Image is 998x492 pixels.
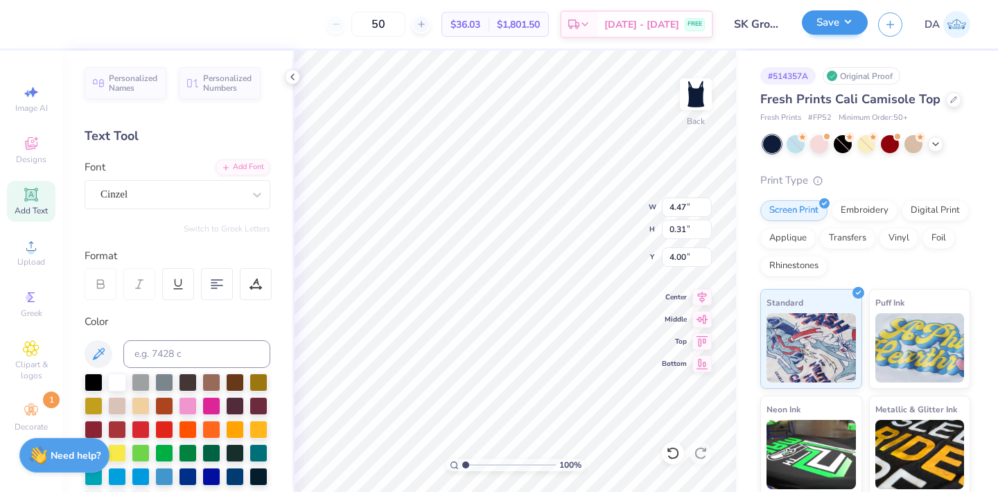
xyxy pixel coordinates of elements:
span: 100 % [559,459,581,471]
img: Back [682,80,710,108]
span: Neon Ink [767,402,800,416]
div: Original Proof [823,67,900,85]
div: Applique [760,228,816,249]
div: Digital Print [902,200,969,221]
button: Switch to Greek Letters [184,223,270,234]
span: Greek [21,308,42,319]
div: Color [85,314,270,330]
div: Embroidery [832,200,898,221]
span: Personalized Names [109,73,158,93]
div: Print Type [760,173,970,188]
span: Standard [767,295,803,310]
div: # 514357A [760,67,816,85]
span: Puff Ink [875,295,904,310]
button: Save [802,10,868,35]
span: Personalized Numbers [203,73,252,93]
div: Screen Print [760,200,828,221]
a: DA [925,11,970,38]
span: [DATE] - [DATE] [604,17,679,32]
div: Add Font [216,159,270,175]
span: # FP52 [808,112,832,124]
span: Center [662,292,687,302]
span: Decorate [15,421,48,432]
span: FREE [688,19,702,29]
span: Metallic & Glitter Ink [875,402,957,416]
span: Bottom [662,359,687,369]
span: Top [662,337,687,346]
div: Format [85,248,272,264]
span: Minimum Order: 50 + [839,112,908,124]
span: $1,801.50 [497,17,540,32]
span: Image AI [15,103,48,114]
span: Fresh Prints [760,112,801,124]
strong: Need help? [51,449,100,462]
img: Metallic & Glitter Ink [875,420,965,489]
span: Fresh Prints Cali Camisole Top [760,91,940,107]
div: Vinyl [879,228,918,249]
span: Add Text [15,205,48,216]
span: Upload [17,256,45,267]
div: Transfers [820,228,875,249]
img: Puff Ink [875,313,965,383]
span: 1 [43,392,60,408]
input: – – [351,12,405,37]
div: Foil [922,228,955,249]
div: Rhinestones [760,256,828,276]
span: Designs [16,154,46,165]
div: Text Tool [85,127,270,146]
img: Deeksha Arora [943,11,970,38]
label: Font [85,159,105,175]
img: Neon Ink [767,420,856,489]
input: e.g. 7428 c [123,340,270,368]
span: Middle [662,315,687,324]
div: Back [687,115,705,128]
img: Standard [767,313,856,383]
input: Untitled Design [724,10,791,38]
span: Clipart & logos [7,359,55,381]
span: $36.03 [450,17,480,32]
span: DA [925,17,940,33]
